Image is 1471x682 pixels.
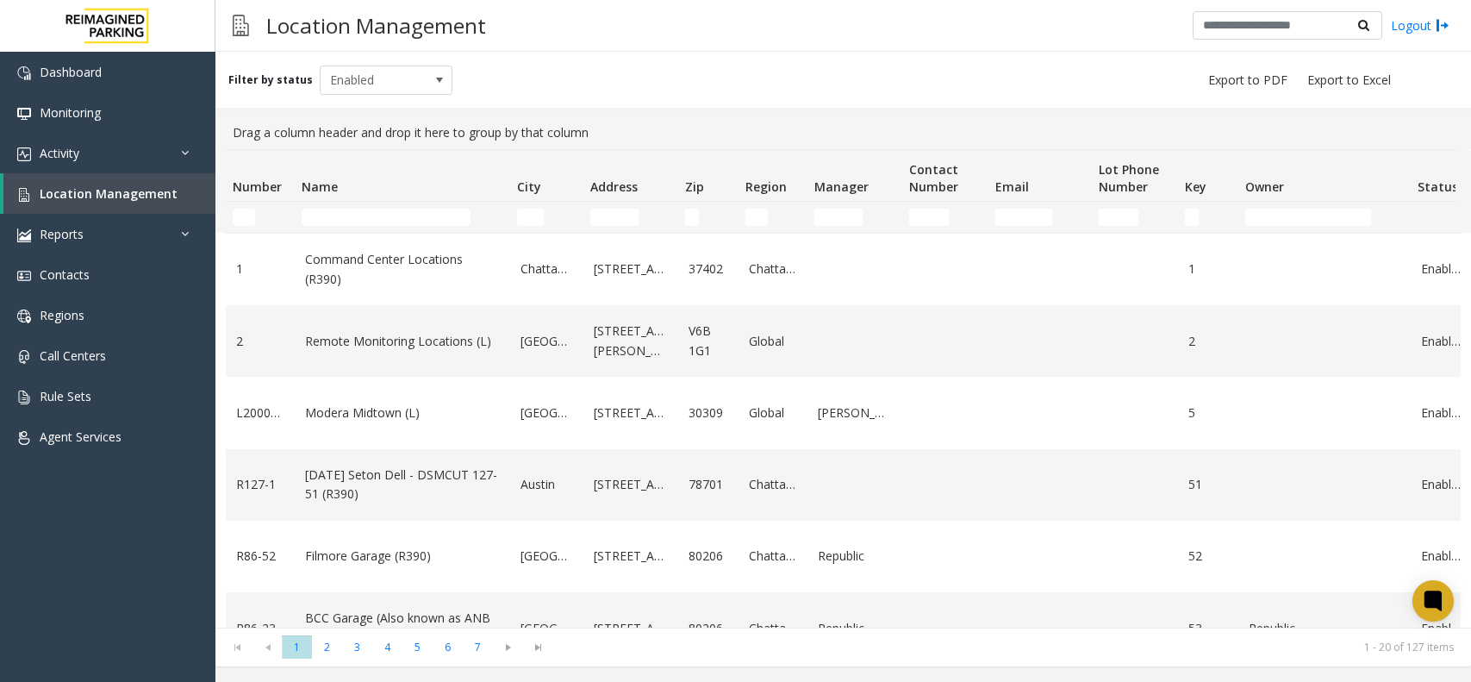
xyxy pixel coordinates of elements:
[17,66,31,80] img: 'icon'
[40,226,84,242] span: Reports
[749,332,797,351] a: Global
[745,209,768,226] input: Region Filter
[1436,16,1449,34] img: logout
[215,149,1471,628] div: Data table
[312,635,342,659] span: Page 2
[321,66,426,94] span: Enabled
[17,107,31,121] img: 'icon'
[40,347,106,364] span: Call Centers
[17,147,31,161] img: 'icon'
[226,202,295,233] td: Number Filter
[1208,72,1287,89] span: Export to PDF
[40,64,102,80] span: Dashboard
[1421,332,1461,351] a: Enabled
[236,547,284,566] a: R86-52
[1201,68,1294,92] button: Export to PDF
[40,185,178,202] span: Location Management
[818,547,892,566] a: Republic
[594,322,668,360] a: [STREET_ADDRESS][PERSON_NAME]
[517,209,544,226] input: City Filter
[988,202,1092,233] td: Email Filter
[1421,547,1461,566] a: Enabled
[749,547,797,566] a: Chattanooga
[236,619,284,638] a: R86-23
[305,547,500,566] a: Filmore Garage (R390)
[342,635,372,659] span: Page 3
[1188,619,1228,638] a: 53
[302,209,471,226] input: Name Filter
[689,322,728,360] a: V6B 1G1
[520,619,573,638] a: [GEOGRAPHIC_DATA]
[739,202,807,233] td: Region Filter
[305,332,500,351] a: Remote Monitoring Locations (L)
[1421,619,1461,638] a: Enabled
[1307,72,1391,89] span: Export to Excel
[689,547,728,566] a: 80206
[590,178,638,195] span: Address
[749,475,797,494] a: Chattanooga
[40,104,101,121] span: Monitoring
[40,145,79,161] span: Activity
[1185,209,1199,226] input: Key Filter
[520,475,573,494] a: Austin
[689,260,728,278] a: 37402
[520,404,573,422] a: [GEOGRAPHIC_DATA]
[1411,202,1471,233] td: Status Filter
[749,404,797,422] a: Global
[689,475,728,494] a: 78701
[233,178,282,195] span: Number
[233,4,249,47] img: pageIcon
[17,431,31,445] img: 'icon'
[463,635,493,659] span: Page 7
[1245,178,1284,195] span: Owner
[517,178,541,195] span: City
[1185,178,1206,195] span: Key
[1249,619,1400,638] a: Republic
[295,202,510,233] td: Name Filter
[1092,202,1178,233] td: Lot Phone Number Filter
[1099,209,1138,226] input: Lot Phone Number Filter
[814,178,869,195] span: Manager
[228,72,313,88] label: Filter by status
[1188,260,1228,278] a: 1
[372,635,402,659] span: Page 4
[236,260,284,278] a: 1
[818,619,892,638] a: Republic
[1300,68,1398,92] button: Export to Excel
[40,266,90,283] span: Contacts
[909,209,949,226] input: Contact Number Filter
[1188,332,1228,351] a: 2
[1421,260,1461,278] a: Enabled
[493,635,523,660] span: Go to the next page
[40,307,84,323] span: Regions
[40,429,122,445] span: Agent Services
[678,202,739,233] td: Zip Filter
[1421,475,1461,494] a: Enabled
[433,635,463,659] span: Page 6
[909,161,958,195] span: Contact Number
[302,178,338,195] span: Name
[1245,209,1371,226] input: Owner Filter
[520,332,573,351] a: [GEOGRAPHIC_DATA]
[282,635,312,659] span: Page 1
[749,619,797,638] a: Chattanooga
[594,619,668,638] a: [STREET_ADDRESS]
[689,619,728,638] a: 80206
[1188,475,1228,494] a: 51
[807,202,902,233] td: Manager Filter
[17,391,31,404] img: 'icon'
[583,202,678,233] td: Address Filter
[236,475,284,494] a: R127-1
[17,228,31,242] img: 'icon'
[305,466,500,504] a: [DATE] Seton Dell - DSMCUT 127-51 (R390)
[564,640,1454,654] kendo-pager-info: 1 - 20 of 127 items
[745,178,787,195] span: Region
[305,609,500,648] a: BCC Garage (Also known as ANB Garage) (R390)
[749,260,797,278] a: Chattanooga
[902,202,988,233] td: Contact Number Filter
[17,188,31,202] img: 'icon'
[510,202,583,233] td: City Filter
[995,209,1052,226] input: Email Filter
[594,547,668,566] a: [STREET_ADDRESS]
[527,641,550,654] span: Go to the last page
